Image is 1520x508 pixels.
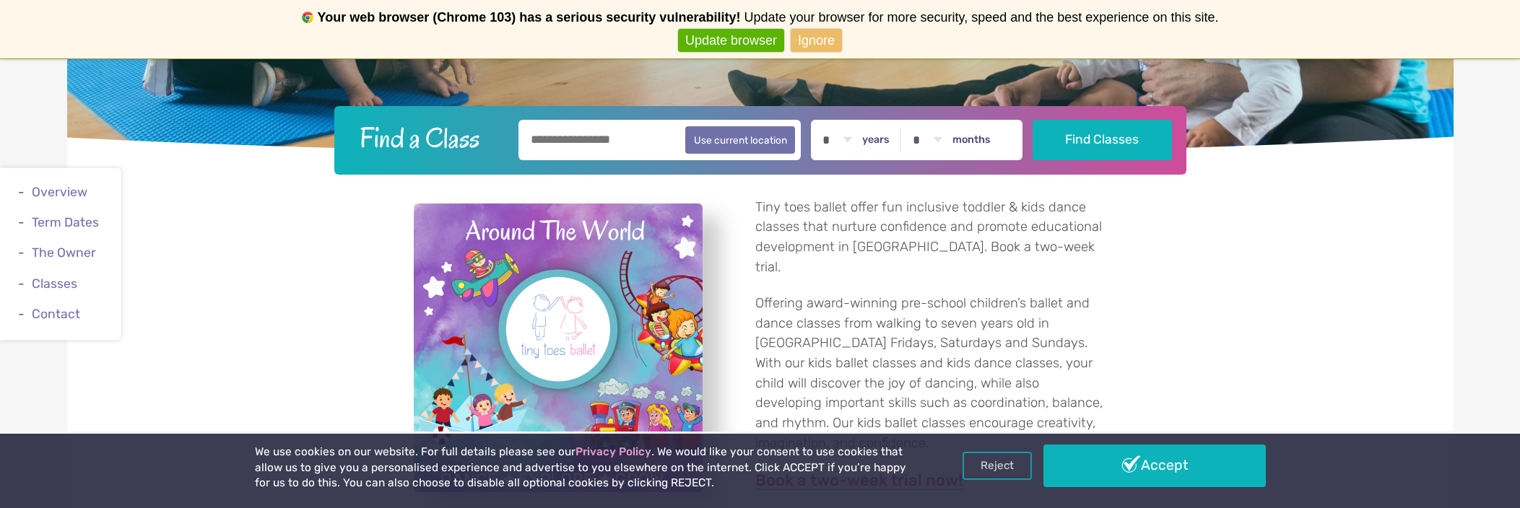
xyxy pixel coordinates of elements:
[952,133,991,146] label: months
[255,444,912,491] p: We use cookies on our website. For full details please see our . We would like your consent to us...
[678,29,784,53] a: Update browser
[744,10,1218,25] span: Update your browser for more security, speed and the best experience on this site.
[791,29,842,53] a: Ignore
[348,120,508,156] h2: Find a Class
[318,10,741,25] b: Your web browser (Chrome 103) has a serious security vulnerability!
[963,452,1032,479] a: Reject
[32,216,99,230] a: Term Dates
[32,185,87,199] a: Overview
[1043,444,1266,486] a: Accept
[32,307,80,321] a: Contact
[862,133,890,146] label: years
[32,246,96,260] a: The Owner
[414,203,703,492] a: View full-size image
[576,445,651,458] a: Privacy Policy
[32,276,77,291] a: Classes
[755,198,1107,277] p: Tiny toes ballet offer fun inclusive toddler & kids dance classes that nurture confidence and pro...
[685,126,796,154] button: Use current location
[1033,120,1172,160] button: Find Classes
[755,294,1107,453] p: Offering award-winning pre-school children’s ballet and dance classes from walking to seven years...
